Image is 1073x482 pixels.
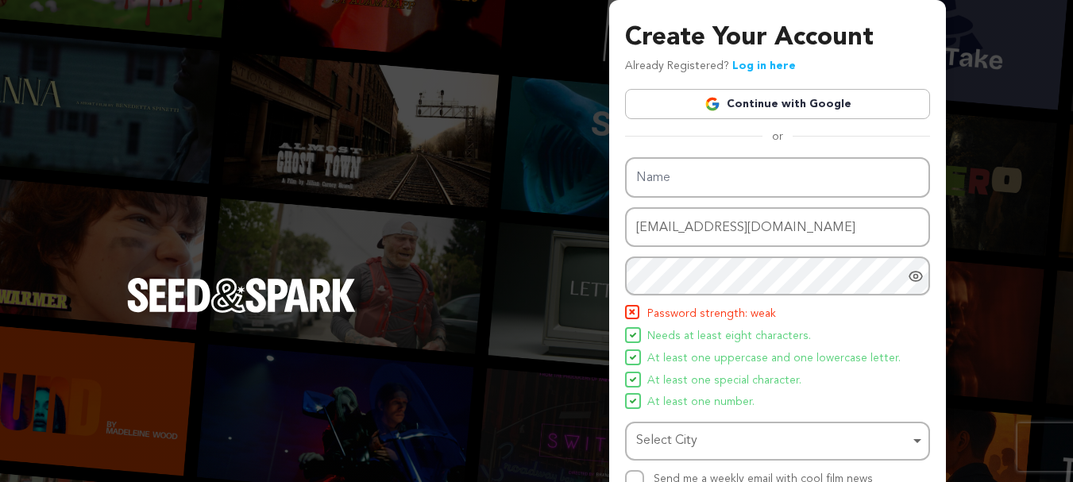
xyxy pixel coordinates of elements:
[625,89,930,119] a: Continue with Google
[647,327,811,346] span: Needs at least eight characters.
[127,278,356,345] a: Seed&Spark Homepage
[630,376,636,383] img: Seed&Spark Icon
[627,307,638,318] img: Seed&Spark Icon
[908,268,924,284] a: Show password as plain text. Warning: this will display your password on the screen.
[732,60,796,71] a: Log in here
[630,354,636,361] img: Seed&Spark Icon
[647,349,901,368] span: At least one uppercase and one lowercase letter.
[636,430,909,453] div: Select City
[762,129,793,145] span: or
[630,398,636,404] img: Seed&Spark Icon
[647,305,776,324] span: Password strength: weak
[704,96,720,112] img: Google logo
[625,19,930,57] h3: Create Your Account
[127,278,356,313] img: Seed&Spark Logo
[647,393,755,412] span: At least one number.
[630,332,636,338] img: Seed&Spark Icon
[647,372,801,391] span: At least one special character.
[625,57,796,76] p: Already Registered?
[625,207,930,248] input: Email address
[625,157,930,198] input: Name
